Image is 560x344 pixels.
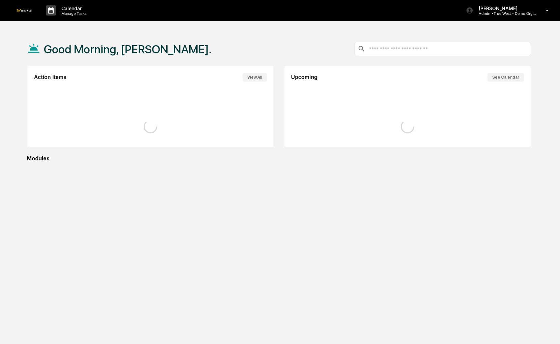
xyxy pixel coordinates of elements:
[34,74,66,80] h2: Action Items
[27,155,531,162] div: Modules
[473,11,536,16] p: Admin • True West - Demo Organization
[473,5,536,11] p: [PERSON_NAME]
[56,5,90,11] p: Calendar
[44,43,212,56] h1: Good Morning, [PERSON_NAME].
[16,9,32,12] img: logo
[291,74,317,80] h2: Upcoming
[56,11,90,16] p: Manage Tasks
[487,73,524,82] button: See Calendar
[243,73,267,82] button: View All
